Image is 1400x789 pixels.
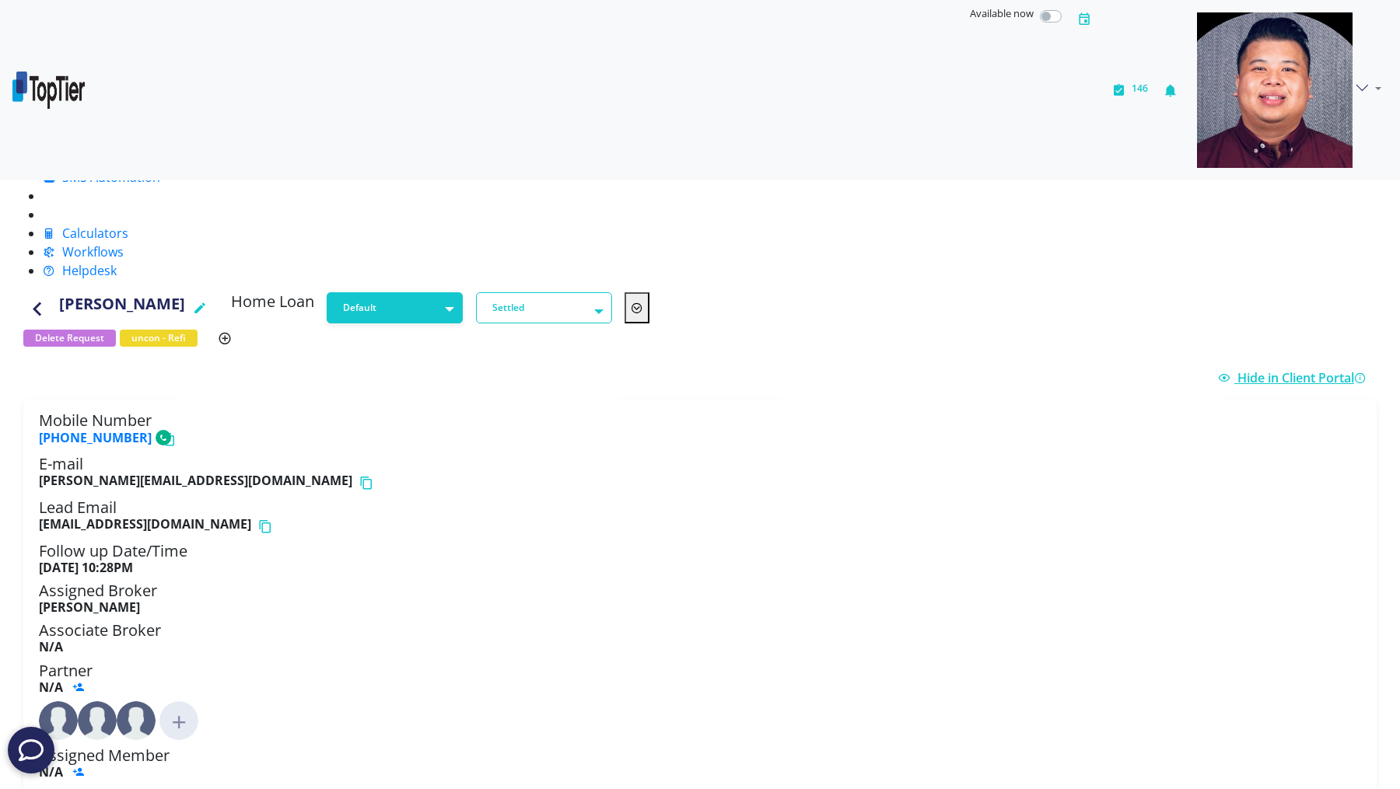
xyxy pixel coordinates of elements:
[59,292,185,323] h4: [PERSON_NAME]
[39,581,1361,615] h5: Assigned Broker
[39,473,352,492] b: [PERSON_NAME][EMAIL_ADDRESS][DOMAIN_NAME]
[327,292,463,323] button: Default
[159,701,198,740] img: Click to add new member
[39,540,187,561] span: Follow up Date/Time
[23,330,116,347] span: Delete Request
[161,430,182,449] button: Copy phone
[39,746,1361,780] h5: Assigned Member
[1132,82,1148,95] span: 146
[1218,369,1370,386] a: Hide in Client Portal
[39,411,1361,449] h5: Mobile Number
[1237,369,1370,386] span: Hide in Client Portal
[231,292,314,317] h5: Home Loan
[39,662,1361,695] h5: Partner
[43,243,124,260] a: Workflows
[117,701,156,740] img: Tushar Non Broker Test
[39,701,78,740] img: David Admin
[39,498,1361,536] h5: Lead Email
[43,169,160,186] a: SMS Automation
[131,333,186,343] span: uncon - Refi
[39,621,1361,655] h5: Associate Broker
[120,330,198,347] span: uncon - Refi
[78,701,117,740] img: test nonbroker
[1197,12,1353,168] img: e310ebdf-1855-410b-9d61-d1abdff0f2ad-637831748356285317.png
[62,225,128,242] span: Calculators
[39,763,63,780] b: N/A
[359,473,380,492] button: Copy email
[39,599,140,616] b: [PERSON_NAME]
[476,292,612,323] button: Settled
[35,333,104,343] span: Delete Request
[39,429,152,446] a: [PHONE_NUMBER]
[257,517,278,536] button: Copy email
[39,559,133,576] b: [DATE] 10:28PM
[39,517,251,536] b: [EMAIL_ADDRESS][DOMAIN_NAME]
[62,262,117,279] span: Helpdesk
[39,455,1361,492] h5: E-mail
[1104,6,1156,174] button: 146
[62,243,124,260] span: Workflows
[39,679,63,696] b: N/A
[12,72,85,109] img: bd260d39-06d4-48c8-91ce-4964555bf2e4-638900413960370303.png
[39,638,63,655] b: N/A
[970,6,1034,20] span: Available now
[43,262,117,279] a: Helpdesk
[43,225,128,242] a: Calculators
